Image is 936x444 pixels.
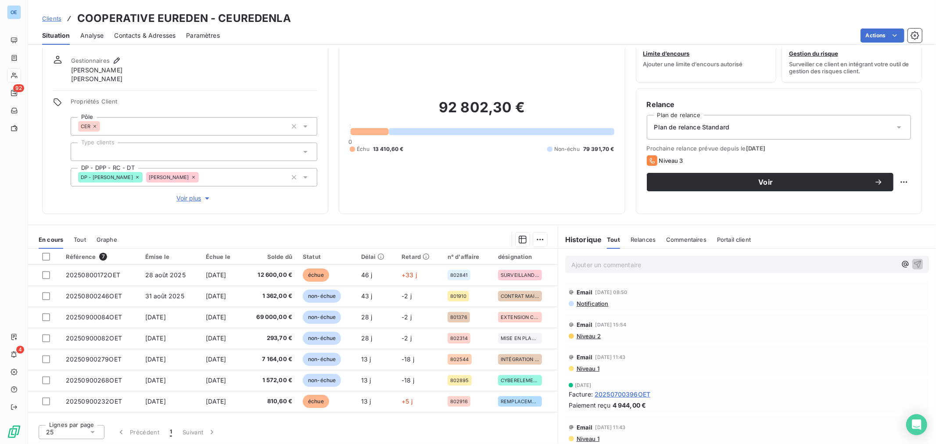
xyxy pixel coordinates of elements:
div: Open Intercom Messenger [906,414,927,435]
span: [DATE] 08:50 [595,290,628,295]
span: 69 000,00 € [247,313,292,322]
span: [PERSON_NAME] [71,66,122,75]
input: Ajouter une valeur [100,122,107,130]
span: 7 [99,253,107,261]
span: [PERSON_NAME] [71,75,122,83]
span: 43 j [361,292,373,300]
span: -18 j [402,376,414,384]
span: Propriétés Client [71,98,317,110]
span: CONTRAT MAINTENANCE PROGICIELS ALIA 2025 [501,294,539,299]
img: Logo LeanPay [7,425,21,439]
span: 13 j [361,355,371,363]
span: Ajouter une limite d’encours autorisé [643,61,743,68]
span: [DATE] [206,292,226,300]
span: Tout [607,236,620,243]
span: Contacts & Adresses [114,31,176,40]
div: OE [7,5,21,19]
span: CYBERELEMENTS GATE [501,378,539,383]
span: Email [577,321,593,328]
div: n° d'affaire [448,253,488,260]
span: non-échue [303,311,341,324]
h2: 92 802,30 € [350,99,614,125]
span: Email [577,424,593,431]
div: Statut [303,253,351,260]
span: [DATE] [145,376,166,384]
input: Ajouter une valeur [78,148,85,156]
button: Précédent [111,423,165,441]
span: INTÉGRATION LINEATOR SUR NOUVELLE PRESSE 3 [501,357,539,362]
span: [DATE] [145,313,166,321]
span: 293,70 € [247,334,292,343]
span: non-échue [303,374,341,387]
div: Échue le [206,253,237,260]
span: [DATE] [145,355,166,363]
span: SURVEILLANDE TEMPÉRATURE ÉLÉVATEURS [501,272,539,278]
a: Clients [42,14,61,23]
span: [DATE] 11:43 [595,425,626,430]
span: Surveiller ce client en intégrant votre outil de gestion des risques client. [789,61,914,75]
span: Situation [42,31,70,40]
span: Relances [631,236,656,243]
span: 20250900268OET [66,376,122,384]
span: [DATE] [575,383,592,388]
span: 1 [170,428,172,437]
span: Niveau 2 [576,333,601,340]
span: Notification [576,300,609,307]
span: [DATE] [206,376,226,384]
span: 4 [16,346,24,354]
span: 46 j [361,271,373,279]
span: 92 [13,84,24,92]
span: [DATE] 11:43 [595,354,626,360]
span: [DATE] [206,271,226,279]
span: Niveau 1 [576,365,599,372]
span: Analyse [80,31,104,40]
span: Prochaine relance prévue depuis le [647,145,911,152]
input: Ajouter une valeur [199,173,206,181]
span: 20250900232OET [66,397,122,405]
span: Voir plus [176,194,212,203]
span: -2 j [402,334,412,342]
span: Niveau 3 [659,157,683,164]
span: Paramètres [186,31,220,40]
span: 28 août 2025 [145,271,186,279]
span: 20250800172OET [66,271,120,279]
span: 20250900082OET [66,334,122,342]
span: [DATE] [206,334,226,342]
button: Actions [861,29,904,43]
span: 802916 [450,399,468,404]
span: [DATE] [746,145,766,152]
span: Plan de relance Standard [654,123,730,132]
span: 20250900279OET [66,355,122,363]
span: 810,60 € [247,397,292,406]
div: Solde dû [247,253,292,260]
span: Gestionnaires [71,57,110,64]
button: Voir plus [71,193,317,203]
span: non-échue [303,353,341,366]
button: 1 [165,423,177,441]
span: 20250900084OET [66,313,122,321]
span: +5 j [402,397,412,405]
span: Clients [42,15,61,22]
span: Portail client [717,236,751,243]
span: 28 j [361,334,373,342]
button: Gestion du risqueSurveiller ce client en intégrant votre outil de gestion des risques client. [782,27,922,83]
span: -2 j [402,292,412,300]
span: 802314 [450,336,468,341]
span: Graphe [97,236,117,243]
span: Niveau 1 [576,435,599,442]
span: 31 août 2025 [145,292,184,300]
span: 801910 [450,294,466,299]
span: 801376 [450,315,467,320]
span: 1 572,00 € [247,376,292,385]
span: Échu [357,145,369,153]
div: Référence [66,253,135,261]
span: 802544 [450,357,469,362]
span: 1 362,00 € [247,292,292,301]
span: 4 944,00 € [613,401,646,410]
span: 20250700396OET [595,390,650,399]
span: Limite d’encours [643,50,690,57]
div: désignation [498,253,552,260]
span: 0 [348,138,352,145]
span: 13 j [361,397,371,405]
span: [DATE] [145,397,166,405]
